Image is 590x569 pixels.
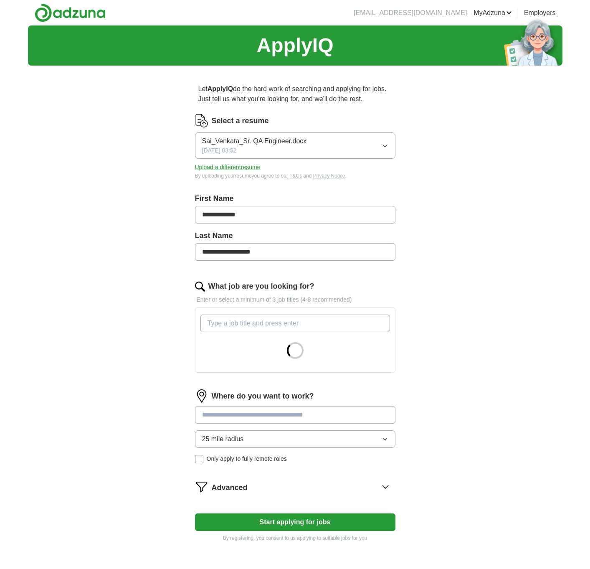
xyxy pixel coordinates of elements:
label: What job are you looking for? [208,281,314,292]
p: Enter or select a minimum of 3 job titles (4-8 recommended) [195,295,395,304]
p: Let do the hard work of searching and applying for jobs. Just tell us what you're looking for, an... [195,81,395,107]
span: Advanced [212,482,248,493]
span: Only apply to fully remote roles [207,455,287,463]
label: First Name [195,193,395,204]
img: CV Icon [195,114,208,127]
a: MyAdzuna [474,8,512,18]
label: Last Name [195,230,395,241]
div: By uploading your resume you agree to our and . [195,172,395,180]
a: Employers [524,8,556,18]
button: Upload a differentresume [195,163,261,172]
input: Only apply to fully remote roles [195,455,203,463]
img: filter [195,480,208,493]
span: Sai_Venkata_Sr. QA Engineer.docx [202,136,307,146]
img: search.png [195,282,205,292]
a: Privacy Notice [313,173,345,179]
img: location.png [195,389,208,403]
input: Type a job title and press enter [200,315,390,332]
span: [DATE] 03:52 [202,146,237,155]
p: By registering, you consent to us applying to suitable jobs for you [195,534,395,542]
label: Select a resume [212,115,269,127]
li: [EMAIL_ADDRESS][DOMAIN_NAME] [354,8,467,18]
h1: ApplyIQ [256,30,333,61]
button: 25 mile radius [195,430,395,448]
button: Sai_Venkata_Sr. QA Engineer.docx[DATE] 03:52 [195,132,395,159]
a: T&Cs [289,173,302,179]
label: Where do you want to work? [212,391,314,402]
strong: ApplyIQ [208,85,233,92]
img: Adzuna logo [35,3,106,22]
button: Start applying for jobs [195,513,395,531]
span: 25 mile radius [202,434,244,444]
